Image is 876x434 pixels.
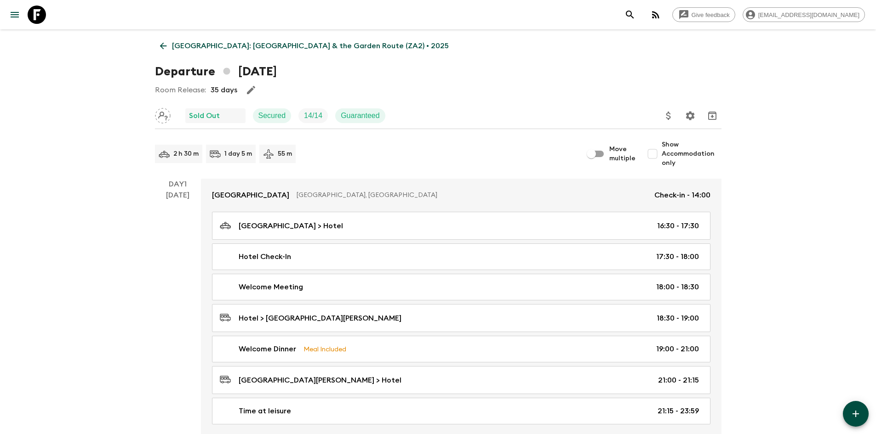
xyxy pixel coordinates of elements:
button: Settings [681,107,699,125]
button: Archive (Completed, Cancelled or Unsynced Departures only) [703,107,721,125]
p: [GEOGRAPHIC_DATA][PERSON_NAME] > Hotel [239,375,401,386]
p: 21:15 - 23:59 [658,406,699,417]
p: Day 1 [155,179,201,190]
p: 18:00 - 18:30 [656,282,699,293]
p: Room Release: [155,85,206,96]
p: Welcome Meeting [239,282,303,293]
p: 1 day 5 m [224,149,252,158]
p: [GEOGRAPHIC_DATA] > Hotel [239,220,343,231]
p: 55 m [278,149,292,158]
p: 17:30 - 18:00 [656,251,699,262]
span: Give feedback [687,11,735,18]
a: Time at leisure21:15 - 23:59 [212,398,710,424]
p: [GEOGRAPHIC_DATA] [212,190,289,201]
span: Move multiple [609,145,636,163]
div: Secured [253,108,292,123]
p: Hotel > [GEOGRAPHIC_DATA][PERSON_NAME] [239,313,401,324]
a: Hotel Check-In17:30 - 18:00 [212,243,710,270]
button: menu [6,6,24,24]
a: Welcome Meeting18:00 - 18:30 [212,274,710,300]
div: Trip Fill [298,108,328,123]
button: search adventures [621,6,639,24]
a: [GEOGRAPHIC_DATA]: [GEOGRAPHIC_DATA] & the Garden Route (ZA2) • 2025 [155,37,454,55]
a: Hotel > [GEOGRAPHIC_DATA][PERSON_NAME]18:30 - 19:00 [212,304,710,332]
p: Sold Out [189,110,220,121]
p: 18:30 - 19:00 [657,313,699,324]
p: Welcome Dinner [239,344,296,355]
p: 16:30 - 17:30 [657,220,699,231]
span: [EMAIL_ADDRESS][DOMAIN_NAME] [753,11,865,18]
p: Check-in - 14:00 [654,190,710,201]
a: Welcome DinnerMeal Included19:00 - 21:00 [212,336,710,362]
p: Hotel Check-In [239,251,291,262]
span: Assign pack leader [155,111,171,118]
button: Update Price, Early Bird Discount and Costs [659,107,678,125]
p: 35 days [211,85,237,96]
p: 2 h 30 m [173,149,199,158]
p: Meal Included [303,344,346,354]
p: [GEOGRAPHIC_DATA], [GEOGRAPHIC_DATA] [297,191,647,200]
p: 21:00 - 21:15 [658,375,699,386]
a: [GEOGRAPHIC_DATA] > Hotel16:30 - 17:30 [212,212,710,240]
a: Give feedback [672,7,735,22]
p: 19:00 - 21:00 [656,344,699,355]
p: Time at leisure [239,406,291,417]
a: [GEOGRAPHIC_DATA][GEOGRAPHIC_DATA], [GEOGRAPHIC_DATA]Check-in - 14:00 [201,179,721,212]
p: [GEOGRAPHIC_DATA]: [GEOGRAPHIC_DATA] & the Garden Route (ZA2) • 2025 [172,40,449,51]
a: [GEOGRAPHIC_DATA][PERSON_NAME] > Hotel21:00 - 21:15 [212,366,710,394]
p: Guaranteed [341,110,380,121]
div: [EMAIL_ADDRESS][DOMAIN_NAME] [743,7,865,22]
h1: Departure [DATE] [155,62,277,81]
p: Secured [258,110,286,121]
span: Show Accommodation only [662,140,721,168]
p: 14 / 14 [304,110,322,121]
